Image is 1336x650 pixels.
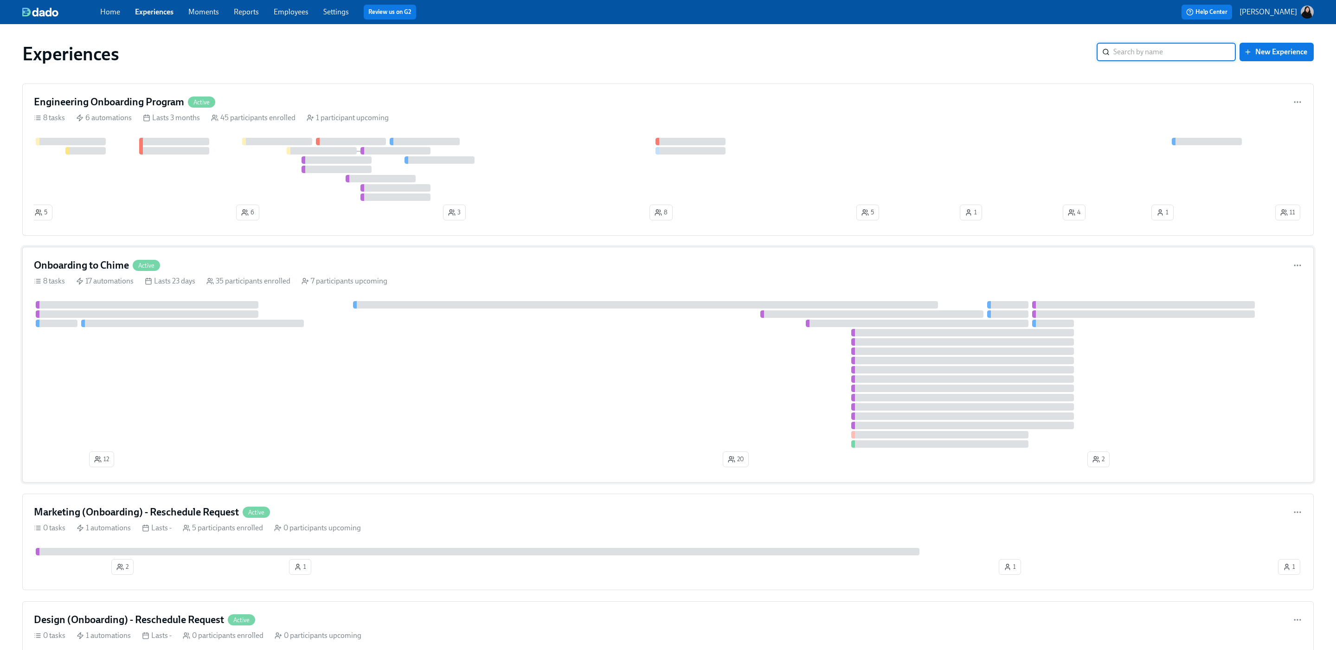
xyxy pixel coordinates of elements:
h1: Experiences [22,43,119,65]
a: Experiences [135,7,173,16]
button: [PERSON_NAME] [1240,6,1314,19]
div: Lasts 23 days [145,276,195,286]
span: 1 [1283,562,1295,572]
div: 8 tasks [34,276,65,286]
p: [PERSON_NAME] [1240,7,1297,17]
a: Settings [323,7,349,16]
div: 35 participants enrolled [206,276,290,286]
span: 11 [1280,208,1295,217]
div: 0 participants enrolled [183,631,263,641]
h4: Marketing (Onboarding) - Reschedule Request [34,505,239,519]
span: Active [133,262,160,269]
span: Active [243,509,270,516]
button: 8 [649,205,673,220]
a: Marketing (Onboarding) - Reschedule RequestActive0 tasks 1 automations Lasts - 5 participants enr... [22,494,1314,590]
button: 1 [1151,205,1174,220]
div: 0 tasks [34,631,65,641]
span: 12 [94,455,109,464]
button: 6 [236,205,259,220]
span: 5 [35,208,47,217]
span: Active [228,617,255,624]
span: 1 [294,562,306,572]
div: 0 tasks [34,523,65,533]
span: 1 [965,208,977,217]
button: 3 [443,205,466,220]
button: Review us on G2 [364,5,416,19]
div: 8 tasks [34,113,65,123]
a: Moments [188,7,219,16]
span: 3 [448,208,461,217]
span: Help Center [1186,7,1227,17]
button: 2 [111,559,134,575]
span: Active [188,99,215,106]
button: 1 [999,559,1021,575]
div: 7 participants upcoming [302,276,387,286]
div: 1 automations [77,523,131,533]
button: 1 [1278,559,1300,575]
div: Lasts - [142,631,172,641]
button: New Experience [1240,43,1314,61]
a: dado [22,7,100,17]
span: 1 [1004,562,1016,572]
button: 11 [1275,205,1300,220]
span: 2 [1092,455,1105,464]
img: AOh14GiodkOkFx4zVn8doSxjASm1eOsX4PZSRn4Qo-OE=s96-c [1301,6,1314,19]
button: Help Center [1182,5,1232,19]
button: 5 [30,205,52,220]
a: Reports [234,7,259,16]
span: New Experience [1246,47,1307,57]
img: dado [22,7,58,17]
div: 1 participant upcoming [307,113,389,123]
div: 0 participants upcoming [274,523,361,533]
div: Lasts - [142,523,172,533]
button: 20 [723,451,749,467]
button: 5 [856,205,879,220]
a: Engineering Onboarding ProgramActive8 tasks 6 automations Lasts 3 months 45 participants enrolled... [22,84,1314,236]
span: 20 [728,455,744,464]
div: 5 participants enrolled [183,523,263,533]
button: 4 [1063,205,1085,220]
div: 6 automations [76,113,132,123]
input: Search by name [1113,43,1236,61]
h4: Engineering Onboarding Program [34,95,184,109]
a: Employees [274,7,308,16]
div: 0 participants upcoming [275,631,361,641]
button: 1 [960,205,982,220]
h4: Design (Onboarding) - Reschedule Request [34,613,224,627]
span: 8 [655,208,668,217]
div: Lasts 3 months [143,113,200,123]
h4: Onboarding to Chime [34,258,129,272]
div: 17 automations [76,276,134,286]
span: 2 [116,562,128,572]
div: 45 participants enrolled [211,113,295,123]
button: 2 [1087,451,1110,467]
button: 1 [289,559,311,575]
button: 12 [89,451,114,467]
div: 1 automations [77,631,131,641]
a: Review us on G2 [368,7,411,17]
span: 5 [861,208,874,217]
a: Onboarding to ChimeActive8 tasks 17 automations Lasts 23 days 35 participants enrolled 7 particip... [22,247,1314,483]
a: Home [100,7,120,16]
span: 1 [1156,208,1169,217]
span: 4 [1068,208,1080,217]
span: 6 [241,208,254,217]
